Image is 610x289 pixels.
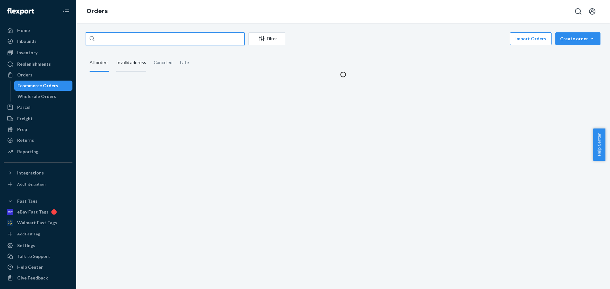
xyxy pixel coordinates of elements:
div: Give Feedback [17,275,48,281]
input: Search orders [86,32,245,45]
div: Settings [17,242,35,249]
div: Reporting [17,148,38,155]
a: Returns [4,135,72,145]
button: Import Orders [510,32,552,45]
div: Canceled [154,54,173,71]
div: Walmart Fast Tags [17,220,57,226]
a: Help Center [4,262,72,272]
button: Create order [555,32,600,45]
a: Talk to Support [4,251,72,261]
button: Open account menu [586,5,599,18]
div: Filter [249,36,285,42]
a: Parcel [4,102,72,112]
a: Add Fast Tag [4,230,72,238]
div: Wholesale Orders [17,93,56,100]
div: Help Center [17,264,43,270]
button: Help Center [593,128,605,161]
ol: breadcrumbs [81,2,113,21]
div: Ecommerce Orders [17,82,58,89]
div: Orders [17,72,32,78]
button: Fast Tags [4,196,72,206]
div: Parcel [17,104,30,110]
div: Home [17,27,30,34]
a: eBay Fast Tags [4,207,72,217]
a: Replenishments [4,59,72,69]
a: Home [4,25,72,36]
div: Inbounds [17,38,37,44]
button: Open Search Box [572,5,585,18]
a: Walmart Fast Tags [4,218,72,228]
a: Settings [4,240,72,251]
a: Prep [4,124,72,135]
a: Inbounds [4,36,72,46]
button: Filter [248,32,285,45]
div: Inventory [17,49,37,56]
div: Add Integration [17,181,45,187]
div: Replenishments [17,61,51,67]
a: Add Integration [4,181,72,188]
a: Wholesale Orders [14,91,73,102]
div: Add Fast Tag [17,231,40,237]
button: Integrations [4,168,72,178]
img: Flexport logo [7,8,34,15]
a: Ecommerce Orders [14,81,73,91]
div: Freight [17,115,33,122]
button: Close Navigation [60,5,72,18]
div: Invalid address [116,54,146,72]
div: eBay Fast Tags [17,209,49,215]
div: All orders [90,54,109,72]
div: Create order [560,36,596,42]
a: Reporting [4,147,72,157]
div: Integrations [17,170,44,176]
div: Late [180,54,189,71]
div: Prep [17,126,27,133]
button: Give Feedback [4,273,72,283]
div: Fast Tags [17,198,37,204]
a: Inventory [4,48,72,58]
a: Orders [86,8,108,15]
a: Orders [4,70,72,80]
div: Returns [17,137,34,143]
a: Freight [4,114,72,124]
div: Talk to Support [17,253,50,259]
